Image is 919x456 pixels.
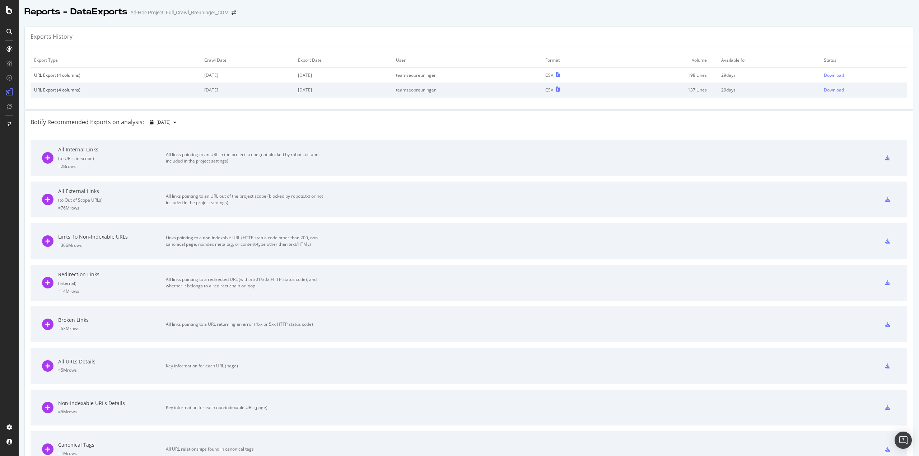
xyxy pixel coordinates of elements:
[545,72,553,78] div: CSV
[166,193,327,206] div: All links pointing to an URL out of the project scope (blocked by robots.txt or not included in t...
[885,155,890,160] div: csv-export
[885,280,890,285] div: csv-export
[718,83,820,97] td: 29 days
[885,363,890,368] div: csv-export
[885,322,890,327] div: csv-export
[611,53,718,68] td: Volume
[166,151,327,164] div: All links pointing to an URL in the project scope (not blocked by robots.txt and included in the ...
[58,197,166,203] div: ( to Out of Scope URLs )
[718,68,820,83] td: 29 days
[166,446,327,452] div: All URL relationships found in canonical tags
[58,400,166,407] div: Non-Indexable URLs Details
[885,447,890,452] div: csv-export
[166,363,327,369] div: Key information for each URL (page)
[611,83,718,97] td: 137 Lines
[885,405,890,410] div: csv-export
[58,316,166,324] div: Broken Links
[58,288,166,294] div: = 14M rows
[885,197,890,202] div: csv-export
[201,68,294,83] td: [DATE]
[58,146,166,153] div: All Internal Links
[34,87,197,93] div: URL Export (4 columns)
[392,68,542,83] td: teamseobreuninger
[130,9,229,16] div: Ad-Hoc Project: Full_Crawl_Breuninger_COM
[58,163,166,169] div: = 2B rows
[58,188,166,195] div: All External Links
[58,242,166,248] div: = 366M rows
[545,87,553,93] div: CSV
[392,53,542,68] td: User
[166,235,327,248] div: Links pointing to a non-indexable URL (HTTP status code other than 200, non-canonical page, noind...
[58,271,166,278] div: Redirection Links
[58,233,166,240] div: Links To Non-Indexable URLs
[201,53,294,68] td: Crawl Date
[31,118,144,126] div: Botify Recommended Exports on analysis:
[201,83,294,97] td: [DATE]
[34,72,197,78] div: URL Export (4 columns)
[294,83,392,97] td: [DATE]
[58,155,166,161] div: ( to URLs in Scope )
[58,367,166,373] div: = 5M rows
[824,72,904,78] a: Download
[820,53,907,68] td: Status
[31,53,201,68] td: Export Type
[824,87,904,93] a: Download
[718,53,820,68] td: Available for
[392,83,542,97] td: teamseobreuninger
[157,119,171,125] span: 2025 Aug. 27th
[294,53,392,68] td: Export Date
[232,10,236,15] div: arrow-right-arrow-left
[166,321,327,328] div: All links pointing to a URL returning an error (4xx or 5xx HTTP status code)
[824,72,844,78] div: Download
[824,87,844,93] div: Download
[294,68,392,83] td: [DATE]
[542,53,611,68] td: Format
[31,33,73,41] div: Exports History
[58,205,166,211] div: = 76M rows
[166,404,327,411] div: Key information for each non-indexable URL (page)
[58,280,166,286] div: ( Internal )
[58,358,166,365] div: All URLs Details
[58,441,166,448] div: Canonical Tags
[147,117,179,128] button: [DATE]
[885,239,890,244] div: csv-export
[895,432,912,449] div: Open Intercom Messenger
[166,276,327,289] div: All links pointing to a redirected URL (with a 301/302 HTTP status code), and whether it belongs ...
[58,325,166,332] div: = 63M rows
[611,68,718,83] td: 198 Lines
[58,409,166,415] div: = 5M rows
[24,6,127,18] div: Reports - DataExports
